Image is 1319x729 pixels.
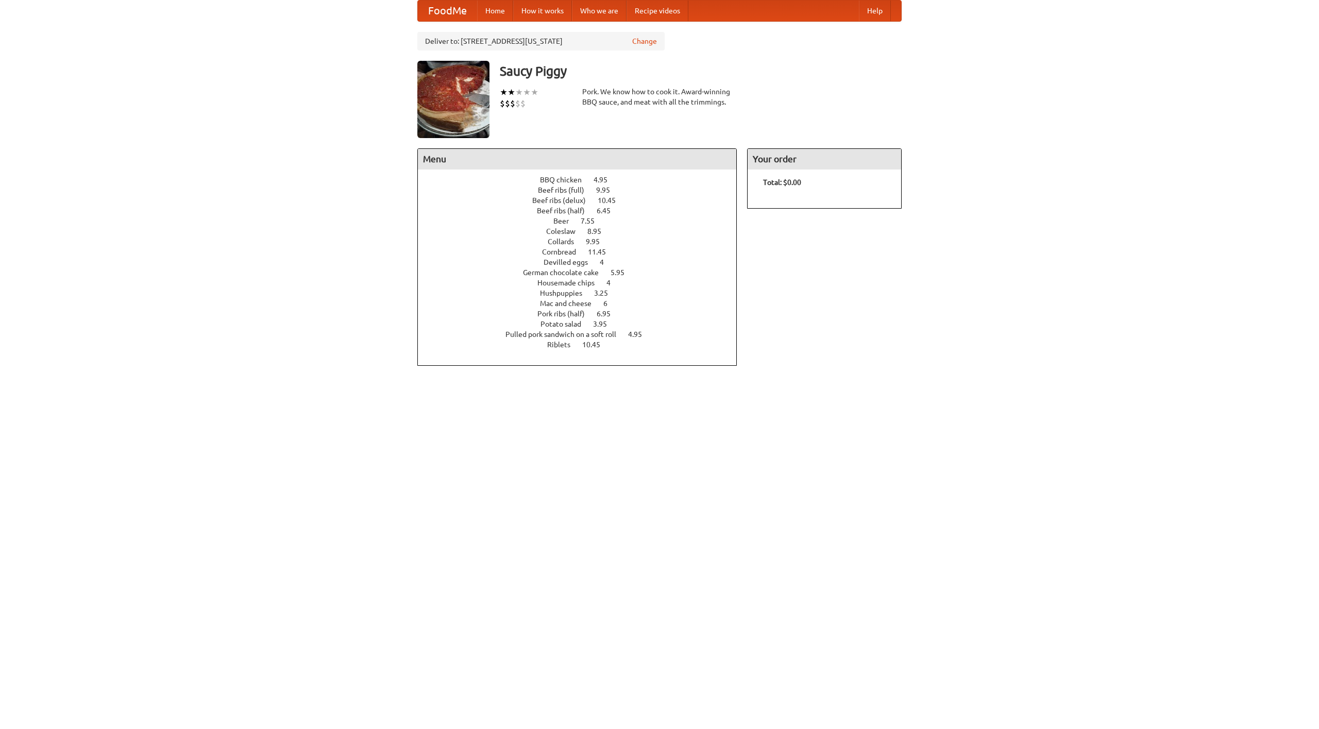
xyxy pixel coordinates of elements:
li: ★ [500,87,508,98]
h3: Saucy Piggy [500,61,902,81]
a: Help [859,1,891,21]
span: Beer [553,217,579,225]
span: Devilled eggs [544,258,598,266]
a: Beef ribs (delux) 10.45 [532,196,635,205]
span: Beef ribs (delux) [532,196,596,205]
a: German chocolate cake 5.95 [523,268,644,277]
span: Pork ribs (half) [537,310,595,318]
span: BBQ chicken [540,176,592,184]
a: Beef ribs (half) 6.45 [537,207,630,215]
span: 8.95 [587,227,612,235]
a: Beer 7.55 [553,217,614,225]
span: Beef ribs (full) [538,186,595,194]
a: Pulled pork sandwich on a soft roll 4.95 [505,330,661,338]
li: ★ [508,87,515,98]
span: 3.95 [593,320,617,328]
a: BBQ chicken 4.95 [540,176,627,184]
span: 4.95 [628,330,652,338]
li: $ [505,98,510,109]
li: ★ [515,87,523,98]
li: $ [520,98,526,109]
a: Recipe videos [627,1,688,21]
span: Coleslaw [546,227,586,235]
h4: Menu [418,149,736,169]
a: Change [632,36,657,46]
span: 7.55 [581,217,605,225]
a: Home [477,1,513,21]
span: 10.45 [582,341,611,349]
a: Pork ribs (half) 6.95 [537,310,630,318]
span: 6.95 [597,310,621,318]
a: FoodMe [418,1,477,21]
a: Potato salad 3.95 [540,320,626,328]
img: angular.jpg [417,61,489,138]
h4: Your order [748,149,901,169]
span: 9.95 [596,186,620,194]
a: How it works [513,1,572,21]
span: Riblets [547,341,581,349]
span: Potato salad [540,320,591,328]
a: Riblets 10.45 [547,341,619,349]
li: $ [515,98,520,109]
span: Cornbread [542,248,586,256]
span: Hushpuppies [540,289,593,297]
li: $ [500,98,505,109]
a: Housemade chips 4 [537,279,630,287]
a: Mac and cheese 6 [540,299,627,308]
a: Hushpuppies 3.25 [540,289,627,297]
span: 11.45 [588,248,616,256]
a: Who we are [572,1,627,21]
span: Collards [548,238,584,246]
a: Collards 9.95 [548,238,619,246]
span: 6 [603,299,618,308]
span: 4 [606,279,621,287]
span: 3.25 [594,289,618,297]
span: German chocolate cake [523,268,609,277]
a: Coleslaw 8.95 [546,227,620,235]
span: 9.95 [586,238,610,246]
a: Devilled eggs 4 [544,258,623,266]
span: 6.45 [597,207,621,215]
span: Beef ribs (half) [537,207,595,215]
div: Pork. We know how to cook it. Award-winning BBQ sauce, and meat with all the trimmings. [582,87,737,107]
span: 5.95 [611,268,635,277]
span: 4 [600,258,614,266]
li: ★ [523,87,531,98]
span: Mac and cheese [540,299,602,308]
span: Pulled pork sandwich on a soft roll [505,330,627,338]
span: Housemade chips [537,279,605,287]
b: Total: $0.00 [763,178,801,187]
a: Beef ribs (full) 9.95 [538,186,629,194]
span: 10.45 [598,196,626,205]
span: 4.95 [594,176,618,184]
a: Cornbread 11.45 [542,248,625,256]
li: $ [510,98,515,109]
div: Deliver to: [STREET_ADDRESS][US_STATE] [417,32,665,50]
li: ★ [531,87,538,98]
